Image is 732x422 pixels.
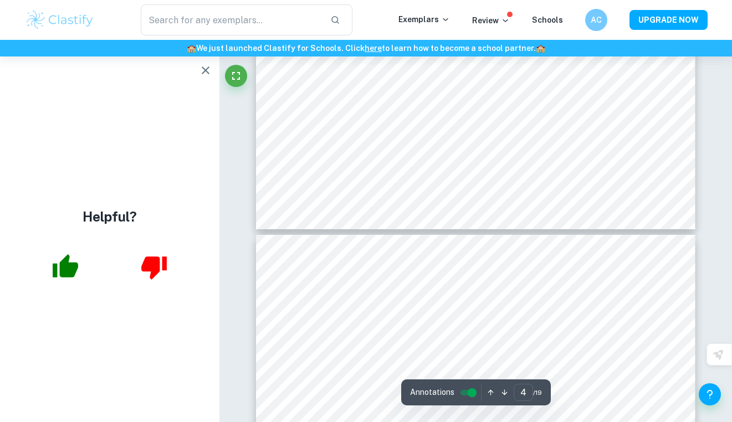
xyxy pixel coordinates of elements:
p: Review [472,14,510,27]
img: Clastify logo [25,9,95,31]
input: Search for any exemplars... [141,4,322,35]
span: / 19 [533,388,542,398]
a: Schools [532,16,563,24]
span: 🏫 [536,44,545,53]
h6: We just launched Clastify for Schools. Click to learn how to become a school partner. [2,42,730,54]
button: Fullscreen [225,65,247,87]
a: here [365,44,382,53]
span: Annotations [410,387,454,398]
button: AC [585,9,607,31]
span: 🏫 [187,44,196,53]
h4: Helpful? [83,207,137,227]
h6: AC [590,14,602,26]
p: Exemplars [398,13,450,25]
button: UPGRADE NOW [629,10,708,30]
button: Help and Feedback [699,383,721,405]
